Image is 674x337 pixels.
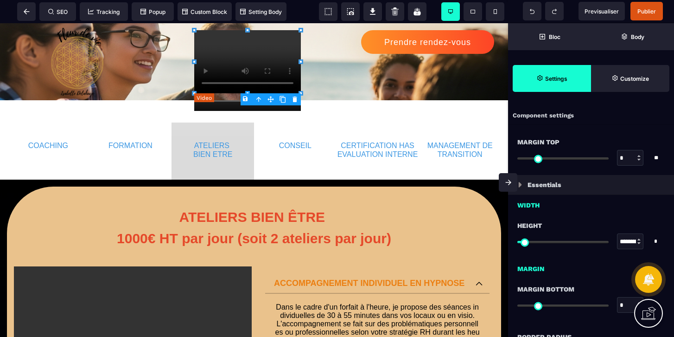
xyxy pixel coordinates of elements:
span: Screenshot [341,2,360,21]
span: Publier [637,8,656,15]
div: Width [508,195,674,211]
img: loading [518,182,522,188]
a: CERTIFICATION HAS EVALUATION INTERNE [337,118,418,135]
span: Open Blocks [508,23,591,50]
strong: Bloc [549,33,560,40]
span: View components [319,2,337,21]
span: Custom Block [182,8,227,15]
a: CONSEIL [279,118,312,126]
strong: Settings [545,75,567,82]
span: Open Style Manager [591,65,669,92]
p: ACCOMPAGNEMENT INDIVIDUEL EN HYPNOSE [272,255,466,265]
a: FORMATION [108,118,153,126]
span: SEO [48,8,68,15]
span: Popup [140,8,165,15]
a: ATELIERS BIEN ETRE [193,118,232,135]
strong: Customize [620,75,649,82]
span: Previsualiser [585,8,619,15]
a: COACHING [28,118,68,126]
span: Preview [579,2,625,20]
a: MANAGEMENT DE TRANSITION [427,118,495,135]
button: Prendre rendez-vous [361,7,494,31]
span: Settings [513,65,591,92]
span: Setting Body [240,8,282,15]
span: Height [517,220,542,231]
span: Margin Bottom [517,284,574,295]
b: ATELIERS BIEN ÊTRE 1000€ HT par jour (soit 2 ateliers par jour) [117,186,391,223]
div: Margin [508,259,674,274]
p: Essentials [528,179,561,190]
div: Component settings [508,107,674,125]
span: Open Layer Manager [591,23,674,50]
span: Tracking [88,8,120,15]
span: Margin Top [517,136,560,148]
strong: Body [631,33,644,40]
